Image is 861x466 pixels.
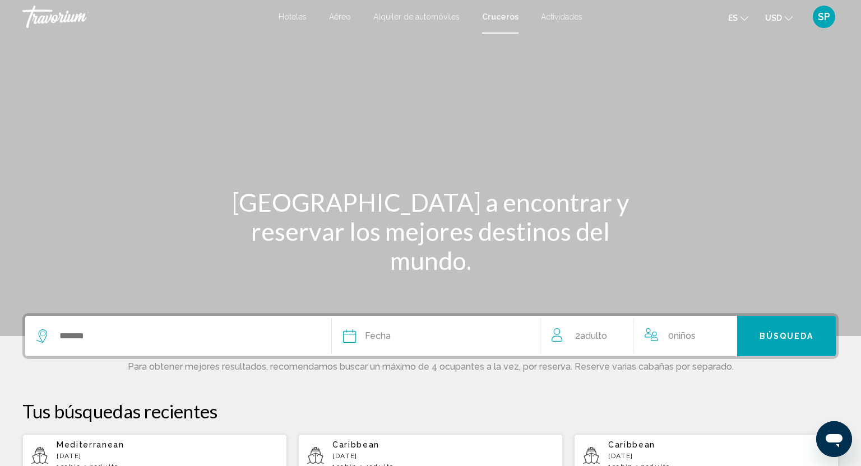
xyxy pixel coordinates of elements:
button: Travelers: 2 adults, 0 children [540,316,738,356]
p: [DATE] [57,452,278,460]
p: Para obtener mejores resultados, recomendamos buscar un máximo de 4 ocupantes a la vez, por reser... [22,359,839,372]
p: [DATE] [332,452,554,460]
div: Search widget [25,316,836,356]
a: Actividades [541,12,582,21]
span: Fecha [365,328,391,344]
p: Tus búsquedas recientes [22,400,839,422]
button: Fecha [343,316,529,356]
h1: [GEOGRAPHIC_DATA] a encontrar y reservar los mejores destinos del mundo. [220,188,641,275]
a: Aéreo [329,12,351,21]
span: Búsqueda [760,332,814,341]
button: Change language [728,10,748,26]
a: Cruceros [482,12,519,21]
p: [DATE] [608,452,830,460]
button: User Menu [809,5,839,29]
span: 0 [668,328,696,344]
a: Travorium [22,6,267,28]
iframe: Button to launch messaging window [816,421,852,457]
a: Alquiler de automóviles [373,12,460,21]
span: SP [818,11,830,22]
span: Adulto [580,330,607,341]
span: USD [765,13,782,22]
a: Hoteles [279,12,307,21]
span: es [728,13,738,22]
button: Búsqueda [737,316,836,356]
span: Caribbean [332,440,379,449]
span: Niños [674,330,696,341]
button: Change currency [765,10,793,26]
span: 2 [575,328,607,344]
span: Mediterranean [57,440,124,449]
span: Caribbean [608,440,655,449]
